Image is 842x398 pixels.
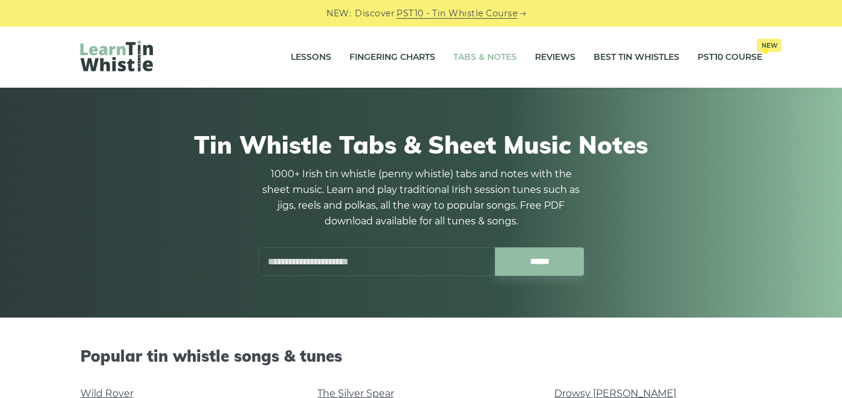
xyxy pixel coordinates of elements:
a: Tabs & Notes [453,42,517,73]
a: Fingering Charts [349,42,435,73]
span: New [757,39,782,52]
a: Lessons [291,42,331,73]
img: LearnTinWhistle.com [80,41,153,71]
a: Best Tin Whistles [594,42,679,73]
a: Reviews [535,42,575,73]
h1: Tin Whistle Tabs & Sheet Music Notes [80,130,762,159]
a: PST10 CourseNew [698,42,762,73]
h2: Popular tin whistle songs & tunes [80,347,762,365]
p: 1000+ Irish tin whistle (penny whistle) tabs and notes with the sheet music. Learn and play tradi... [258,166,585,229]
